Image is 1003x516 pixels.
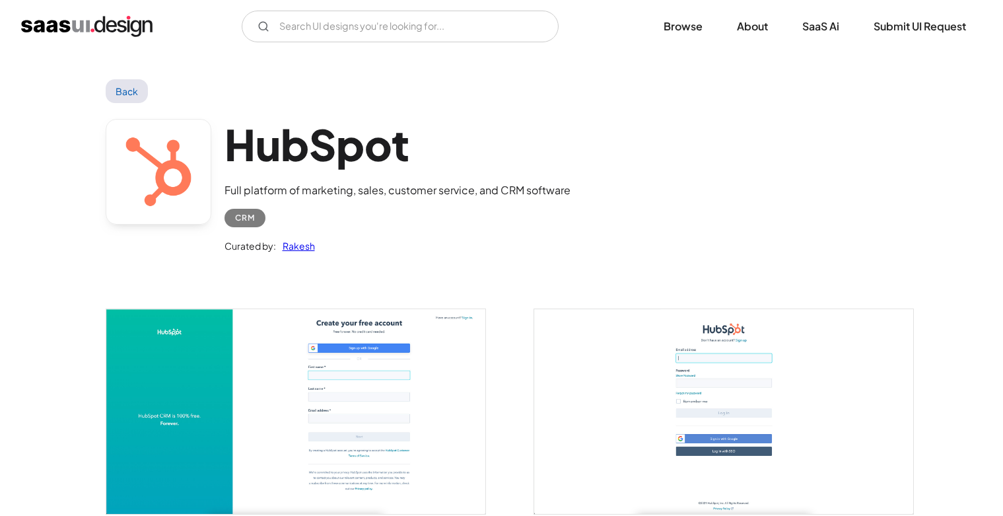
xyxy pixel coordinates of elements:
[721,12,784,41] a: About
[225,238,276,254] div: Curated by:
[242,11,559,42] input: Search UI designs you're looking for...
[235,210,255,226] div: CRM
[534,309,913,513] a: open lightbox
[106,309,485,513] a: open lightbox
[225,182,571,198] div: Full platform of marketing, sales, customer service, and CRM software
[242,11,559,42] form: Email Form
[106,79,149,103] a: Back
[786,12,855,41] a: SaaS Ai
[21,16,153,37] a: home
[648,12,718,41] a: Browse
[534,309,913,513] img: 6018af9b9614ec318a8533a9_HubSpot-login.jpg
[858,12,982,41] a: Submit UI Request
[276,238,315,254] a: Rakesh
[106,309,485,513] img: 6018af9b1474bdeae3bf54d8_HubSpot-create-account.jpg
[225,119,571,170] h1: HubSpot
